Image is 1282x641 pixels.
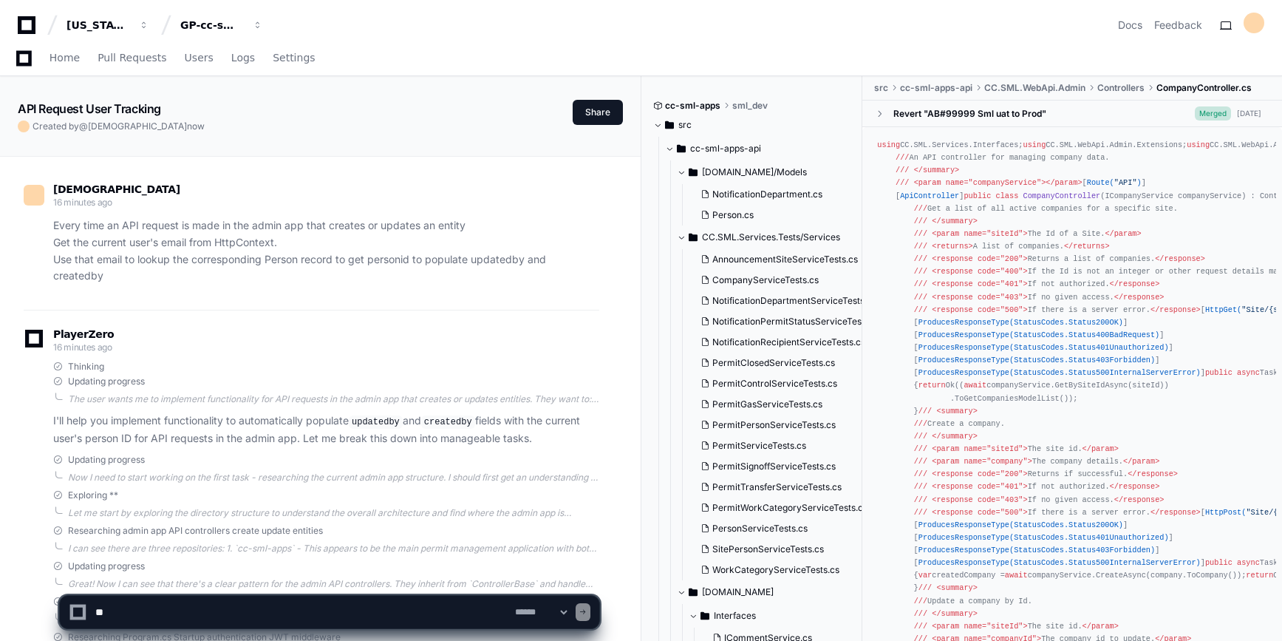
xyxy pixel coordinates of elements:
[712,398,822,410] span: PermitGasServiceTests.cs
[695,560,879,580] button: WorkCategoryServiceTests.cs
[914,469,1178,478] span: Returns if successful.
[712,295,876,307] span: NotificationDepartmentServiceTests.cs
[932,229,1027,238] span: <param name="siteId">
[68,525,323,537] span: Researching admin app API controllers create update entities
[874,82,888,94] span: src
[1087,178,1142,187] span: Route( )
[932,482,1027,491] span: <response code="401">
[914,495,927,504] span: ///
[50,53,80,62] span: Home
[68,543,599,554] div: I can see there are three repositories: 1. `cc-sml-apps` - This appears to be the main permit man...
[53,413,599,447] p: I'll help you implement functionality to automatically populate and fields with the current user'...
[1237,558,1260,567] span: async
[914,432,927,441] span: ///
[1187,140,1210,149] span: using
[932,469,1027,478] span: <response code="200">
[914,229,927,238] span: ///
[914,482,1160,491] span: If not authorized.
[900,82,972,94] span: cc-sml-apps-api
[695,498,879,518] button: PermitWorkCategoryServiceTests.cs
[185,53,214,62] span: Users
[61,12,155,38] button: [US_STATE] Pacific
[68,489,118,501] span: Exploring **
[180,18,244,33] div: GP-cc-sml-apps
[689,163,698,181] svg: Directory
[1123,457,1159,466] span: </param>
[732,100,768,112] span: sml_dev
[1237,368,1260,377] span: async
[918,407,932,416] span: ///
[914,242,927,251] span: ///
[68,560,145,572] span: Updating progress
[918,330,1160,339] span: ProducesResponseType(StatusCodes.Status400BadRequest)
[932,305,1027,314] span: <response code="500">
[1023,191,1101,200] span: CompanyController
[677,225,876,249] button: CC.SML.Services.Tests/Services
[932,217,978,225] span: </summary>
[695,435,879,456] button: PermitServiceTests.cs
[914,444,927,453] span: ///
[695,373,879,394] button: PermitControlServiceTests.cs
[677,160,876,184] button: [DOMAIN_NAME]/Models
[914,305,927,314] span: ///
[712,189,822,200] span: NotificationDepartment.cs
[712,481,842,493] span: PermitTransferServiceTests.cs
[918,546,1155,554] span: ProducesResponseType(StatusCodes.Status403Forbidden)
[914,204,927,213] span: ///
[936,407,977,416] span: <summary>
[712,274,819,286] span: CompanyServiceTests.cs
[964,191,991,200] span: public
[1023,140,1046,149] span: using
[18,101,161,116] app-text-character-animate: API Request User Tracking
[185,41,214,75] a: Users
[1154,18,1202,33] button: Feedback
[695,332,879,353] button: NotificationRecipientServiceTests.cs
[695,394,879,415] button: PermitGasServiceTests.cs
[896,178,909,187] span: ///
[914,229,1142,238] span: The Id of a Site.
[1105,191,1241,200] span: ICompanyService companyService
[896,153,1110,162] span: An API controller for managing company data.
[695,270,879,291] button: CompanyServiceTests.cs
[689,228,698,246] svg: Directory
[1150,305,1201,314] span: </response>
[665,100,720,112] span: cc-sml-apps
[695,353,879,373] button: PermitClosedServiceTests.cs
[68,507,599,519] div: Let me start by exploring the directory structure to understand the overall architecture and find...
[712,419,836,431] span: PermitPersonServiceTests.cs
[231,41,255,75] a: Logs
[231,53,255,62] span: Logs
[918,520,1123,529] span: ProducesResponseType(StatusCodes.Status200OK)
[914,457,927,466] span: ///
[914,419,927,428] span: ///
[914,469,927,478] span: ///
[68,361,104,373] span: Thinking
[1195,106,1231,121] span: Merged
[932,432,978,441] span: </summary>
[712,564,839,576] span: WorkCategoryServiceTests.cs
[1156,82,1252,94] span: CompanyController.cs
[174,12,269,38] button: GP-cc-sml-apps
[1128,469,1178,478] span: </response>
[1150,508,1201,517] span: </response>
[695,477,879,498] button: PermitTransferServiceTests.cs
[33,121,205,132] span: Created by
[712,336,865,348] span: NotificationRecipientServiceTests.cs
[914,508,927,517] span: ///
[98,53,166,62] span: Pull Requests
[1205,558,1232,567] span: public
[918,318,1123,327] span: ProducesResponseType(StatusCodes.Status200OK)
[914,444,1119,453] span: The site id.
[1046,178,1082,187] span: </param>
[918,356,1155,364] span: ProducesResponseType(StatusCodes.Status403Forbidden)
[914,419,1005,428] span: Create a company.
[932,242,972,251] span: <returns>
[273,53,315,62] span: Settings
[914,254,1205,263] span: Returns a list of companies.
[918,533,1169,542] span: ProducesResponseType(StatusCodes.Status401Unauthorized)
[573,100,623,125] button: Share
[273,41,315,75] a: Settings
[914,279,1160,288] span: If not authorized.
[712,523,808,535] span: PersonServiceTests.cs
[68,454,145,466] span: Updating progress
